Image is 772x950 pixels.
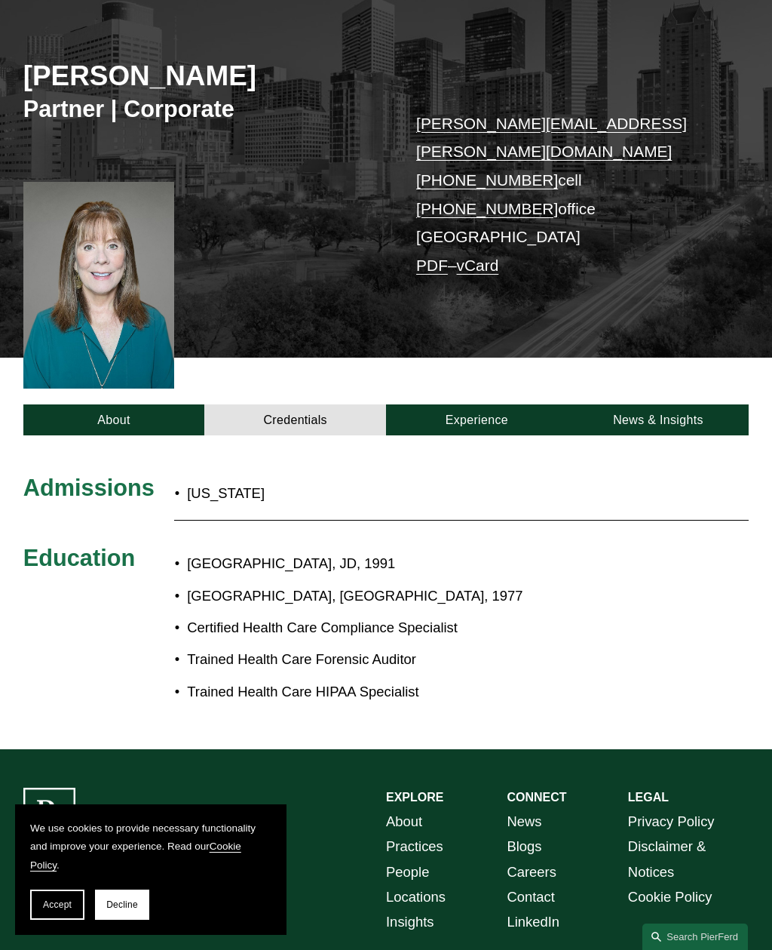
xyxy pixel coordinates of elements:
[204,404,386,435] a: Credentials
[416,171,558,189] a: [PHONE_NUMBER]
[386,809,422,834] a: About
[187,551,658,576] p: [GEOGRAPHIC_DATA], JD, 1991
[15,804,286,935] section: Cookie banner
[30,819,271,875] p: We use cookies to provide necessary functionality and improve your experience. Read our .
[386,859,429,884] a: People
[386,404,568,435] a: Experience
[416,115,687,161] a: [PERSON_NAME][EMAIL_ADDRESS][PERSON_NAME][DOMAIN_NAME]
[43,899,72,910] span: Accept
[628,809,715,834] a: Privacy Policy
[628,834,749,884] a: Disclaimer & Notices
[187,615,658,640] p: Certified Health Care Compliance Specialist
[507,834,541,859] a: Blogs
[187,647,658,672] p: Trained Health Care Forensic Auditor
[386,791,443,804] strong: EXPLORE
[507,809,541,834] a: News
[23,95,326,124] h3: Partner | Corporate
[23,60,326,94] h2: [PERSON_NAME]
[30,890,84,920] button: Accept
[30,841,241,870] a: Cookie Policy
[507,791,566,804] strong: CONNECT
[507,859,556,884] a: Careers
[416,109,718,280] p: cell office [GEOGRAPHIC_DATA] –
[106,899,138,910] span: Decline
[95,890,149,920] button: Decline
[187,679,658,704] p: Trained Health Care HIPAA Specialist
[628,791,669,804] strong: LEGAL
[507,909,559,934] a: LinkedIn
[187,583,658,608] p: [GEOGRAPHIC_DATA], [GEOGRAPHIC_DATA], 1977
[568,404,749,435] a: News & Insights
[416,257,448,274] a: PDF
[187,481,386,506] p: [US_STATE]
[507,884,555,909] a: Contact
[416,200,558,217] a: [PHONE_NUMBER]
[628,884,712,909] a: Cookie Policy
[23,545,136,571] span: Education
[23,475,155,501] span: Admissions
[386,834,443,859] a: Practices
[23,404,205,435] a: About
[457,257,499,274] a: vCard
[642,924,748,950] a: Search this site
[386,884,446,909] a: Locations
[386,909,434,934] a: Insights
